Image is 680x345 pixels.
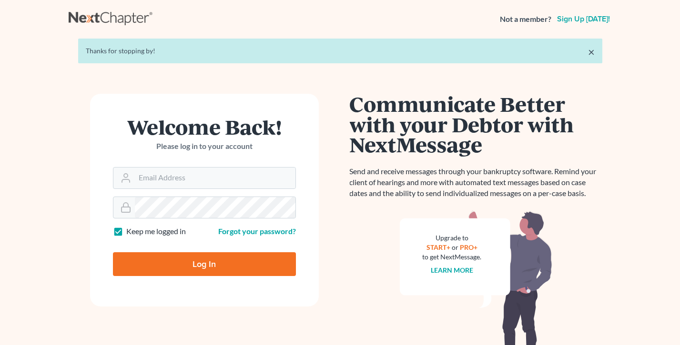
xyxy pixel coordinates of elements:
span: or [452,243,458,251]
h1: Welcome Back! [113,117,296,137]
input: Log In [113,252,296,276]
a: Forgot your password? [218,227,296,236]
p: Send and receive messages through your bankruptcy software. Remind your client of hearings and mo... [350,166,602,199]
div: Upgrade to [423,233,482,243]
p: Please log in to your account [113,141,296,152]
a: Learn more [431,266,473,274]
strong: Not a member? [500,14,551,25]
h1: Communicate Better with your Debtor with NextMessage [350,94,602,155]
div: Thanks for stopping by! [86,46,595,56]
input: Email Address [135,168,295,188]
a: PRO+ [460,243,477,251]
div: to get NextMessage. [423,252,482,262]
a: START+ [426,243,450,251]
a: Sign up [DATE]! [555,15,612,23]
a: × [588,46,595,58]
label: Keep me logged in [126,226,186,237]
